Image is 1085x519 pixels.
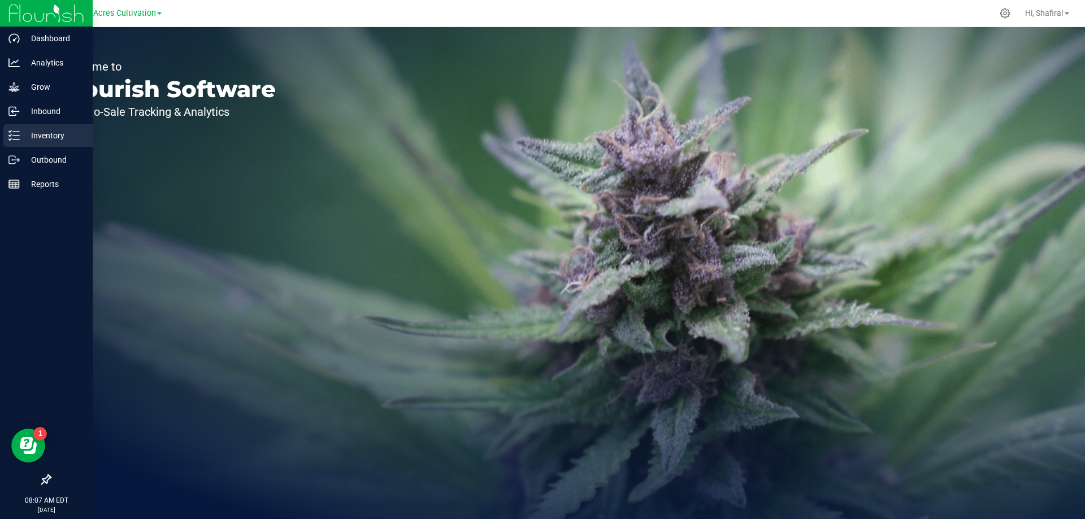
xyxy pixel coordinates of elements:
[61,61,276,72] p: Welcome to
[20,177,88,191] p: Reports
[8,81,20,93] inline-svg: Grow
[20,129,88,142] p: Inventory
[20,153,88,167] p: Outbound
[8,57,20,68] inline-svg: Analytics
[1025,8,1064,18] span: Hi, Shafira!
[20,104,88,118] p: Inbound
[11,429,45,463] iframe: Resource center
[20,32,88,45] p: Dashboard
[61,106,276,117] p: Seed-to-Sale Tracking & Analytics
[998,8,1012,19] div: Manage settings
[61,78,276,101] p: Flourish Software
[8,154,20,165] inline-svg: Outbound
[8,106,20,117] inline-svg: Inbound
[8,130,20,141] inline-svg: Inventory
[5,505,88,514] p: [DATE]
[20,56,88,69] p: Analytics
[69,8,156,18] span: Green Acres Cultivation
[8,33,20,44] inline-svg: Dashboard
[8,178,20,190] inline-svg: Reports
[33,427,47,441] iframe: Resource center unread badge
[20,80,88,94] p: Grow
[5,495,88,505] p: 08:07 AM EDT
